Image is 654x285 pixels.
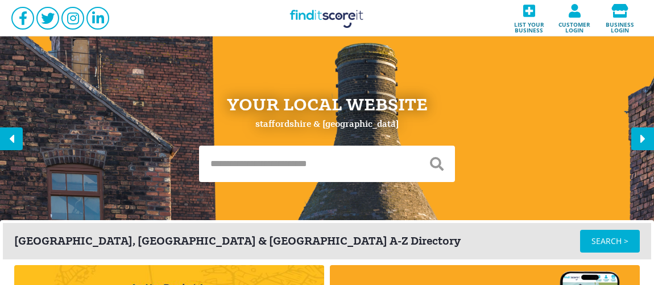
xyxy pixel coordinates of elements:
[14,236,580,247] div: [GEOGRAPHIC_DATA], [GEOGRAPHIC_DATA] & [GEOGRAPHIC_DATA] A-Z Directory
[552,1,597,36] a: Customer login
[506,1,552,36] a: List your business
[580,230,640,253] a: SEARCH >
[510,18,548,33] span: List your business
[597,1,643,36] a: Business login
[555,18,594,33] span: Customer login
[227,96,428,114] div: Your Local Website
[255,119,399,129] div: Staffordshire & [GEOGRAPHIC_DATA]
[601,18,639,33] span: Business login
